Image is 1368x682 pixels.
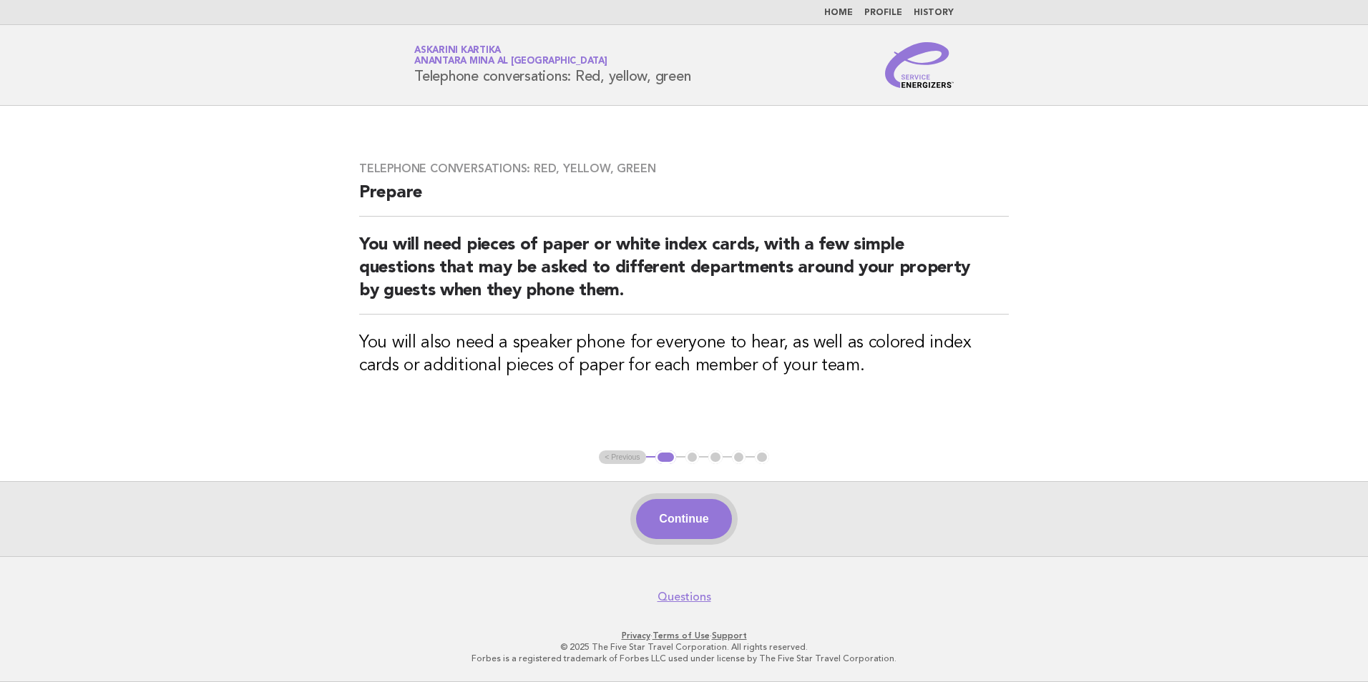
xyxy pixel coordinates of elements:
[246,641,1122,653] p: © 2025 The Five Star Travel Corporation. All rights reserved.
[712,631,747,641] a: Support
[885,42,954,88] img: Service Energizers
[414,46,690,84] h1: Telephone conversations: Red, yellow, green
[414,46,607,66] a: Askarini KartikaAnantara Mina al [GEOGRAPHIC_DATA]
[359,182,1009,217] h2: Prepare
[622,631,650,641] a: Privacy
[414,57,607,66] span: Anantara Mina al [GEOGRAPHIC_DATA]
[653,631,710,641] a: Terms of Use
[658,590,711,604] a: Questions
[359,162,1009,176] h3: Telephone conversations: Red, yellow, green
[914,9,954,17] a: History
[864,9,902,17] a: Profile
[824,9,853,17] a: Home
[246,630,1122,641] p: · ·
[359,234,1009,315] h2: You will need pieces of paper or white index cards, with a few simple questions that may be asked...
[636,499,731,539] button: Continue
[655,450,676,465] button: 1
[359,332,1009,377] h3: You will also need a speaker phone for everyone to hear, as well as colored index cards or additi...
[246,653,1122,664] p: Forbes is a registered trademark of Forbes LLC used under license by The Five Star Travel Corpora...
